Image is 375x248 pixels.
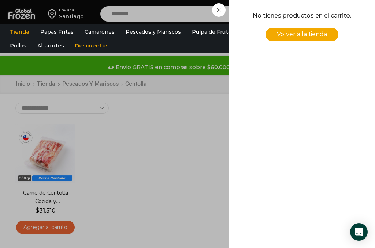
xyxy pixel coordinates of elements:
[188,25,238,39] a: Pulpa de Frutas
[350,223,368,241] div: Open Intercom Messenger
[239,11,365,20] p: No tienes productos en el carrito.
[6,25,33,39] a: Tienda
[34,39,68,53] a: Abarrotes
[277,31,327,38] span: Volver a la tienda
[71,39,112,53] a: Descuentos
[6,39,30,53] a: Pollos
[122,25,185,39] a: Pescados y Mariscos
[37,25,77,39] a: Papas Fritas
[266,28,338,41] a: Volver a la tienda
[81,25,118,39] a: Camarones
